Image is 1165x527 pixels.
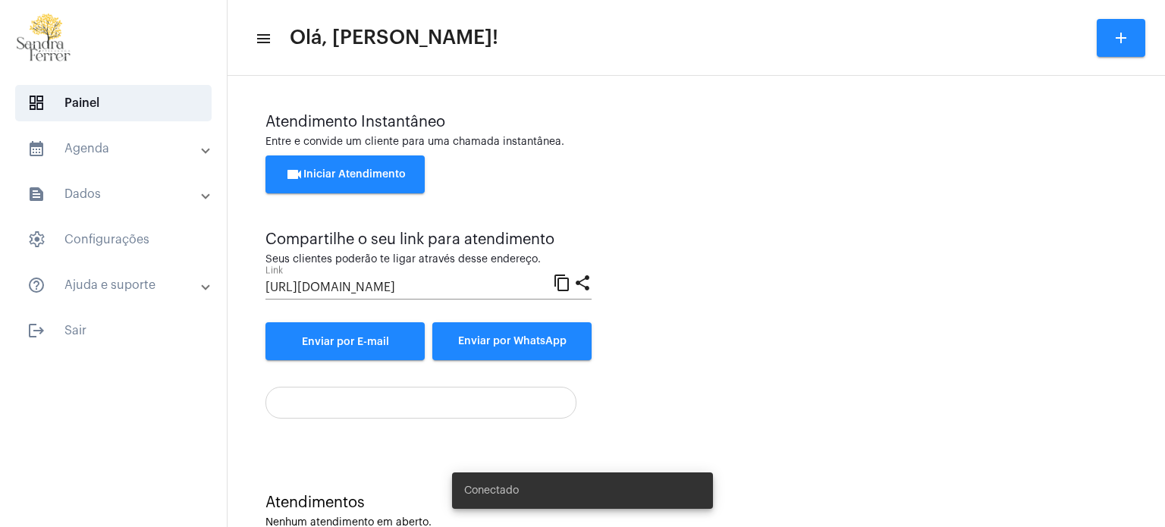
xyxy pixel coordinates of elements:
[265,254,592,265] div: Seus clientes poderão te ligar através desse endereço.
[553,273,571,291] mat-icon: content_copy
[290,26,498,50] span: Olá, [PERSON_NAME]!
[9,130,227,167] mat-expansion-panel-header: sidenav iconAgenda
[15,221,212,258] span: Configurações
[27,185,203,203] mat-panel-title: Dados
[265,322,425,360] a: Enviar por E-mail
[27,276,203,294] mat-panel-title: Ajuda e suporte
[27,276,46,294] mat-icon: sidenav icon
[458,336,567,347] span: Enviar por WhatsApp
[27,231,46,249] span: sidenav icon
[9,267,227,303] mat-expansion-panel-header: sidenav iconAjuda e suporte
[15,85,212,121] span: Painel
[1112,29,1130,47] mat-icon: add
[265,231,592,248] div: Compartilhe o seu link para atendimento
[27,94,46,112] span: sidenav icon
[265,136,1127,148] div: Entre e convide um cliente para uma chamada instantânea.
[265,114,1127,130] div: Atendimento Instantâneo
[27,140,203,158] mat-panel-title: Agenda
[265,494,1127,511] div: Atendimentos
[15,312,212,349] span: Sair
[285,169,406,180] span: Iniciar Atendimento
[302,337,389,347] span: Enviar por E-mail
[573,273,592,291] mat-icon: share
[255,30,270,48] mat-icon: sidenav icon
[285,165,303,184] mat-icon: videocam
[27,185,46,203] mat-icon: sidenav icon
[464,483,519,498] span: Conectado
[12,8,76,68] img: 87cae55a-51f6-9edc-6e8c-b06d19cf5cca.png
[9,176,227,212] mat-expansion-panel-header: sidenav iconDados
[432,322,592,360] button: Enviar por WhatsApp
[265,155,425,193] button: Iniciar Atendimento
[27,322,46,340] mat-icon: sidenav icon
[27,140,46,158] mat-icon: sidenav icon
